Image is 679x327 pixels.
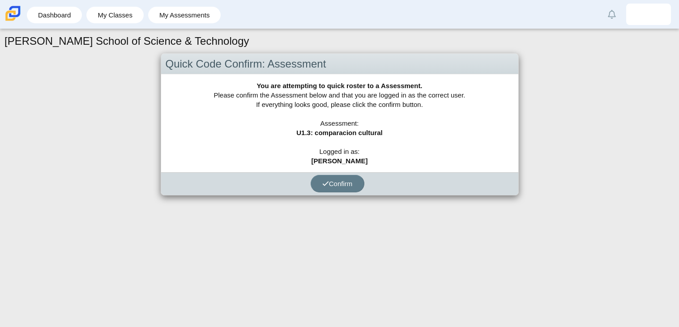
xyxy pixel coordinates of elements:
[312,157,368,165] b: [PERSON_NAME]
[311,175,364,192] button: Confirm
[161,74,518,172] div: Please confirm the Assessment below and that you are logged in as the correct user. If everything...
[161,54,518,75] div: Quick Code Confirm: Assessment
[626,4,671,25] a: jayren.pedrazamont.Hj75Q3
[91,7,139,23] a: My Classes
[4,4,22,23] img: Carmen School of Science & Technology
[4,34,249,49] h1: [PERSON_NAME] School of Science & Technology
[641,7,656,21] img: jayren.pedrazamont.Hj75Q3
[256,82,422,89] b: You are attempting to quick roster to a Assessment.
[296,129,383,136] b: U1.3: comparacion cultural
[4,17,22,24] a: Carmen School of Science & Technology
[602,4,622,24] a: Alerts
[153,7,217,23] a: My Assessments
[31,7,77,23] a: Dashboard
[322,180,353,187] span: Confirm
